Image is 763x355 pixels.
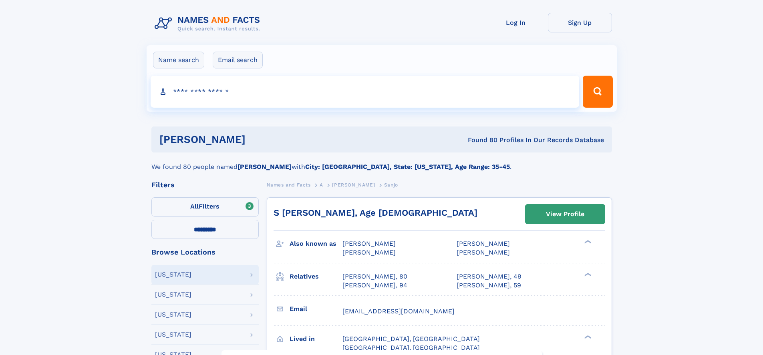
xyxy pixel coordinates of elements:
[484,13,548,32] a: Log In
[384,182,398,188] span: Sanjo
[267,180,311,190] a: Names and Facts
[583,76,612,108] button: Search Button
[155,331,191,338] div: [US_STATE]
[342,335,480,343] span: [GEOGRAPHIC_DATA], [GEOGRAPHIC_DATA]
[274,208,477,218] a: S [PERSON_NAME], Age [DEMOGRAPHIC_DATA]
[342,307,455,315] span: [EMAIL_ADDRESS][DOMAIN_NAME]
[320,182,323,188] span: A
[342,272,407,281] a: [PERSON_NAME], 80
[332,182,375,188] span: [PERSON_NAME]
[457,272,521,281] a: [PERSON_NAME], 49
[457,249,510,256] span: [PERSON_NAME]
[342,281,407,290] a: [PERSON_NAME], 94
[457,281,521,290] a: [PERSON_NAME], 59
[151,152,612,172] div: We found 80 people named with .
[155,311,191,318] div: [US_STATE]
[582,272,592,277] div: ❯
[290,237,342,251] h3: Also known as
[155,271,191,278] div: [US_STATE]
[457,240,510,247] span: [PERSON_NAME]
[548,13,612,32] a: Sign Up
[320,180,323,190] a: A
[151,181,259,189] div: Filters
[290,302,342,316] h3: Email
[332,180,375,190] a: [PERSON_NAME]
[342,249,396,256] span: [PERSON_NAME]
[151,197,259,217] label: Filters
[305,163,510,170] b: City: [GEOGRAPHIC_DATA], State: [US_STATE], Age Range: 35-45
[290,270,342,283] h3: Relatives
[213,52,263,68] label: Email search
[155,291,191,298] div: [US_STATE]
[153,52,204,68] label: Name search
[190,203,199,210] span: All
[159,134,357,144] h1: [PERSON_NAME]
[290,332,342,346] h3: Lived in
[582,334,592,339] div: ❯
[151,76,580,108] input: search input
[356,136,604,144] div: Found 80 Profiles In Our Records Database
[151,13,267,34] img: Logo Names and Facts
[151,249,259,256] div: Browse Locations
[238,163,292,170] b: [PERSON_NAME]
[342,240,396,247] span: [PERSON_NAME]
[525,205,605,224] a: View Profile
[582,239,592,245] div: ❯
[342,344,480,351] span: [GEOGRAPHIC_DATA], [GEOGRAPHIC_DATA]
[546,205,584,223] div: View Profile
